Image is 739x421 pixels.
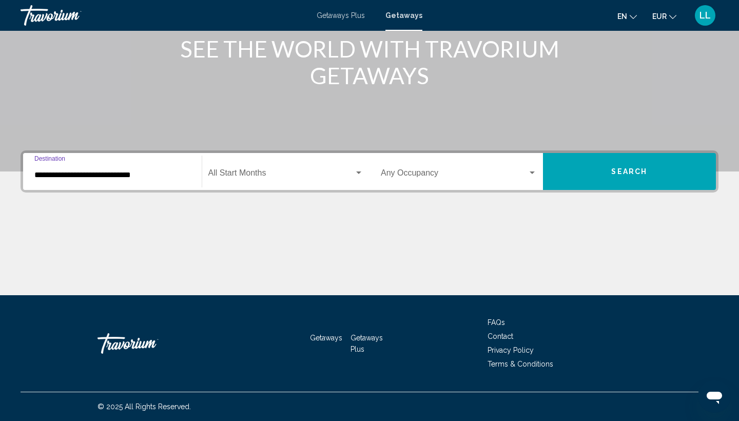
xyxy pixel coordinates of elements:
[611,168,647,176] span: Search
[698,380,731,413] iframe: Bouton de lancement de la fenêtre de messagerie
[488,318,505,327] a: FAQs
[652,12,667,21] span: EUR
[98,403,191,411] span: © 2025 All Rights Reserved.
[543,153,716,190] button: Search
[488,360,553,368] a: Terms & Conditions
[488,346,534,354] a: Privacy Policy
[98,328,200,359] a: Travorium
[310,334,342,342] a: Getaways
[177,35,562,89] h1: SEE THE WORLD WITH TRAVORIUM GETAWAYS
[699,10,711,21] span: LL
[385,11,422,20] a: Getaways
[21,5,306,26] a: Travorium
[617,9,637,24] button: Change language
[692,5,718,26] button: User Menu
[617,12,627,21] span: en
[351,334,383,353] a: Getaways Plus
[23,153,716,190] div: Search widget
[488,332,513,340] a: Contact
[652,9,676,24] button: Change currency
[317,11,365,20] a: Getaways Plus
